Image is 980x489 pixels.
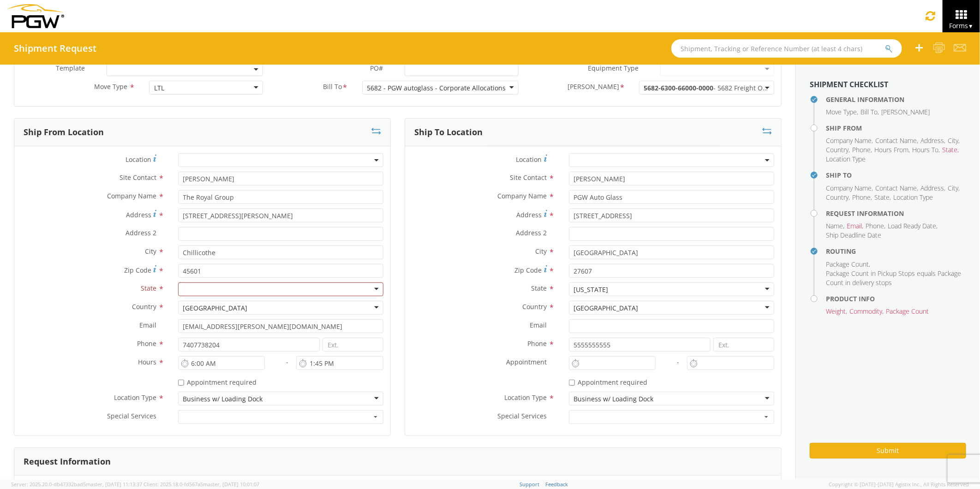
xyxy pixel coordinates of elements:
[826,221,843,230] span: Name
[826,136,873,145] li: ,
[826,145,850,155] li: ,
[829,481,969,488] span: Copyright © [DATE]-[DATE] Agistix Inc., All Rights Reserved
[847,221,862,230] span: Email
[920,184,945,193] li: ,
[367,83,506,93] div: 5682 - PGW autoglass - Corporate Allocations
[536,247,547,256] span: City
[826,221,844,231] li: ,
[86,481,142,488] span: master, [DATE] 11:13:37
[826,307,846,316] span: Weight
[874,193,890,202] span: State
[7,4,64,28] img: pgw-form-logo-1aaa8060b1cc70fad034.png
[94,82,127,91] span: Move Type
[852,193,872,202] li: ,
[644,83,770,92] span: - 5682 Freight Out
[874,145,908,154] span: Hours From
[510,173,547,182] span: Site Contact
[866,221,885,231] li: ,
[860,107,879,117] li: ,
[639,81,774,95] span: 5682-6300-66000-0000
[644,83,769,92] span: 5682-6300-66000-0000
[107,191,156,200] span: Company Name
[942,145,957,154] span: State
[114,393,156,402] span: Location Type
[826,145,849,154] span: Country
[826,210,966,217] h4: Request Information
[852,145,872,155] li: ,
[826,107,858,117] li: ,
[178,380,184,386] input: Appointment required
[920,184,944,192] span: Address
[138,358,156,366] span: Hours
[568,82,619,93] span: Bill Code
[948,184,958,192] span: City
[574,304,639,313] div: [GEOGRAPHIC_DATA]
[569,380,575,386] input: Appointment required
[826,184,873,193] li: ,
[516,155,542,164] span: Location
[849,307,882,316] span: Commodity
[183,304,248,313] div: [GEOGRAPHIC_DATA]
[505,393,547,402] span: Location Type
[414,128,483,137] h3: Ship To Location
[183,394,263,404] div: Business w/ Loading Dock
[920,136,944,145] span: Address
[644,83,714,92] span: 5682-6300-66000-0000
[671,39,902,58] input: Shipment, Tracking or Reference Number (at least 4 chars)
[875,184,917,192] span: Contact Name
[569,376,650,387] label: Appointment required
[886,307,929,316] span: Package Count
[323,82,342,93] span: Bill To
[528,339,547,348] span: Phone
[517,210,542,219] span: Address
[826,231,881,239] span: Ship Deadline Date
[826,155,866,163] span: Location Type
[852,145,871,154] span: Phone
[516,228,547,237] span: Address 2
[810,443,966,459] button: Submit
[14,43,96,54] h4: Shipment Request
[139,321,156,329] span: Email
[826,193,849,202] span: Country
[24,457,111,466] h3: Request Information
[968,22,974,30] span: ▼
[826,307,847,316] li: ,
[920,136,945,145] li: ,
[532,284,547,292] span: State
[912,145,940,155] li: ,
[826,107,857,116] span: Move Type
[370,64,383,72] span: PO#
[125,228,156,237] span: Address 2
[203,481,259,488] span: master, [DATE] 10:01:07
[826,260,870,269] li: ,
[132,302,156,311] span: Country
[826,172,966,179] h4: Ship To
[530,321,547,329] span: Email
[826,193,850,202] li: ,
[588,64,639,72] span: Equipment Type
[826,184,872,192] span: Company Name
[120,173,156,182] span: Site Contact
[498,411,547,420] span: Special Services
[888,221,936,230] span: Load Ready Date
[912,145,938,154] span: Hours To
[826,269,961,287] span: Package Count in Pickup Stops equals Package Count in delivery stops
[949,21,974,30] span: Forms
[677,358,679,366] span: -
[826,136,872,145] span: Company Name
[286,358,288,366] span: -
[875,136,918,145] li: ,
[860,107,878,116] span: Bill To
[948,136,960,145] li: ,
[713,338,774,352] input: Ext.
[24,128,104,137] h3: Ship From Location
[125,155,151,164] span: Location
[875,136,917,145] span: Contact Name
[888,221,938,231] li: ,
[875,184,918,193] li: ,
[852,193,871,202] span: Phone
[126,210,151,219] span: Address
[154,83,164,93] div: LTL
[874,145,910,155] li: ,
[11,481,142,488] span: Server: 2025.20.0-db47332bad5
